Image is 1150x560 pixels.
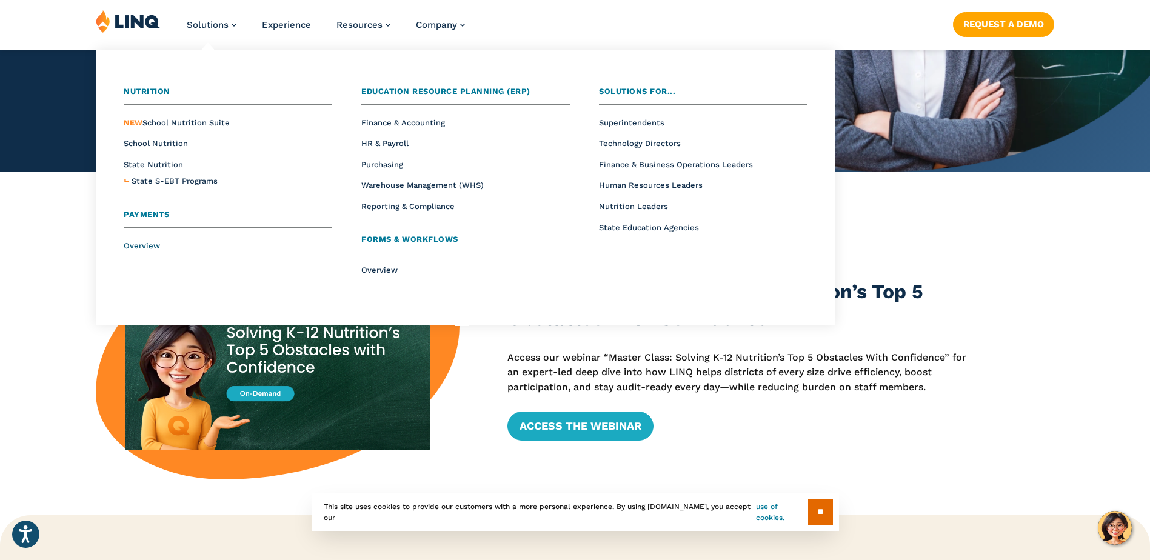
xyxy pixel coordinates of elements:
[312,493,839,531] div: This site uses cookies to provide our customers with a more personal experience. By using [DOMAIN...
[507,412,654,441] a: Access the Webinar
[361,235,458,244] span: Forms & Workflows
[262,19,311,30] a: Experience
[599,118,664,127] a: Superintendents
[124,87,170,96] span: Nutrition
[599,85,807,105] a: Solutions for...
[416,19,457,30] span: Company
[336,19,383,30] span: Resources
[361,233,570,253] a: Forms & Workflows
[124,85,332,105] a: Nutrition
[187,19,236,30] a: Solutions
[361,85,570,105] a: Education Resource Planning (ERP)
[336,19,390,30] a: Resources
[124,208,332,228] a: Payments
[124,210,169,219] span: Payments
[599,87,675,96] span: Solutions for...
[132,176,218,185] span: State S-EBT Programs
[416,19,465,30] a: Company
[953,12,1054,36] a: Request a Demo
[361,265,398,275] a: Overview
[124,241,160,250] a: Overview
[756,501,807,523] a: use of cookies.
[361,139,409,148] a: HR & Payroll
[124,118,230,127] a: NEWSchool Nutrition Suite
[187,19,229,30] span: Solutions
[124,118,230,127] span: School Nutrition Suite
[361,181,484,190] a: Warehouse Management (WHS)
[953,10,1054,36] nav: Button Navigation
[599,223,699,232] a: State Education Agencies
[124,118,142,127] span: NEW
[599,139,681,148] a: Technology Directors
[96,10,160,33] img: LINQ | K‑12 Software
[361,160,403,169] a: Purchasing
[599,202,668,211] a: Nutrition Leaders
[599,181,703,190] a: Human Resources Leaders
[124,160,183,169] a: State Nutrition
[507,350,972,395] p: Access our webinar “Master Class: Solving K-12 Nutrition’s Top 5 Obstacles With Confidence” for a...
[1098,511,1132,545] button: Hello, have a question? Let’s chat.
[361,87,530,96] span: Education Resource Planning (ERP)
[599,160,753,169] a: Finance & Business Operations Leaders
[132,175,218,188] a: State S-EBT Programs
[361,202,455,211] a: Reporting & Compliance
[187,10,465,50] nav: Primary Navigation
[124,139,188,148] a: School Nutrition
[361,118,445,127] a: Finance & Accounting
